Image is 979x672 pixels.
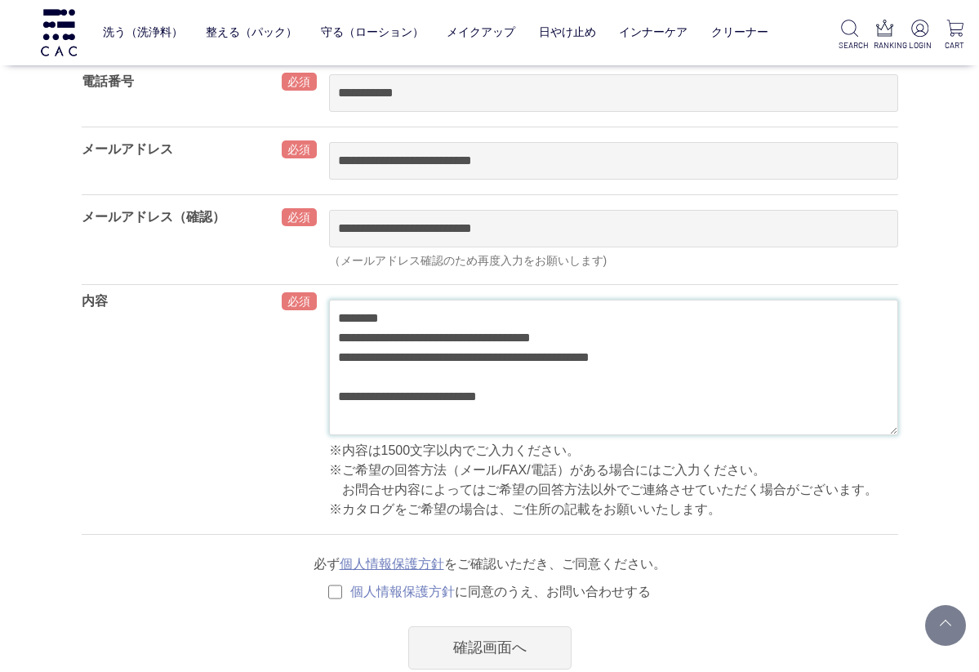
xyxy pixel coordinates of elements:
a: 個人情報保護方針 [350,585,455,599]
p: ※内容は1500文字以内でご入力ください。 [329,441,898,461]
a: 守る（ローション） [321,13,424,51]
a: 日やけ止め [539,13,596,51]
p: お問合せ内容によってはご希望の回答方法以外でご連絡させていただく場合がございます。 [342,480,898,500]
img: logo [38,9,79,56]
p: ※ご希望の回答方法（メール/FAX/電話）がある場合にはご入力ください。 [329,461,898,480]
p: ※カタログをご希望の場合は、ご住所の記載をお願いいたします。 [329,500,898,519]
label: 電話番号 [82,74,134,88]
a: クリーナー [711,13,768,51]
p: CART [944,39,966,51]
a: 個人情報保護方針 [340,557,444,571]
label: メールアドレス（確認） [82,210,225,224]
div: （メールアドレス確認のため再度入力をお願いします) [329,252,898,269]
label: 内容 [82,294,108,308]
p: SEARCH [839,39,861,51]
a: SEARCH [839,20,861,51]
input: 個人情報保護方針に同意のうえ、お問い合わせする [328,585,342,599]
a: RANKING [874,20,896,51]
p: 必ず をご確認いただき、ご同意ください。 [82,554,898,574]
a: CART [944,20,966,51]
label: メールアドレス [82,142,173,156]
a: LOGIN [909,20,931,51]
label: に同意のうえ、お問い合わせする [328,585,651,599]
a: 洗う（洗浄料） [103,13,183,51]
p: LOGIN [909,39,931,51]
p: RANKING [874,39,896,51]
a: メイクアップ [447,13,515,51]
a: インナーケア [619,13,688,51]
div: 確認画面へ [408,626,572,670]
a: 整える（パック） [206,13,297,51]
